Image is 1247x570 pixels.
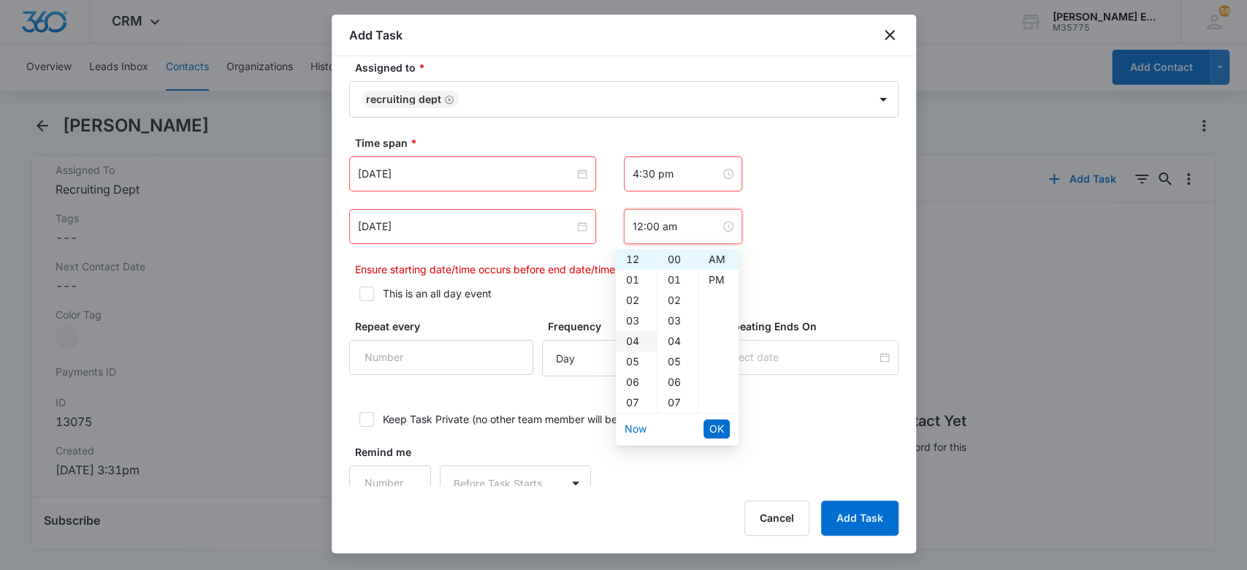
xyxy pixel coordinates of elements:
[881,26,899,44] button: close
[703,419,730,438] button: OK
[616,311,657,331] div: 03
[744,501,809,536] button: Cancel
[616,392,657,413] div: 07
[721,319,904,334] label: Repeating Ends On
[657,270,698,290] div: 01
[358,218,574,235] input: Aug 11, 2025
[633,218,720,235] input: 12:00 am
[821,501,899,536] button: Add Task
[657,351,698,372] div: 05
[616,372,657,392] div: 06
[355,60,904,75] label: Assigned to
[548,319,713,334] label: Frequency
[616,249,657,270] div: 12
[355,444,438,460] label: Remind me
[723,169,733,179] span: close-circle
[600,485,688,501] span: Before Task Starts
[616,270,657,290] div: 01
[349,340,533,375] input: Number
[577,221,587,232] span: close-circle
[616,290,657,311] div: 02
[698,249,739,270] div: AM
[709,421,724,437] span: OK
[625,422,647,435] a: Now
[355,135,904,151] label: Time span
[657,311,698,331] div: 03
[349,26,403,44] h1: Add Task
[358,166,574,182] input: Aug 11, 2025
[616,351,657,372] div: 05
[633,166,720,182] input: 4:30 pm
[355,319,539,334] label: Repeat every
[349,465,432,501] input: Number
[698,270,739,290] div: PM
[723,221,733,232] span: close-circle
[383,411,720,427] div: Keep Task Private (no other team member will be able to see this task)
[355,262,899,277] p: Ensure starting date/time occurs before end date/time.
[616,331,657,351] div: 04
[657,331,698,351] div: 04
[724,349,876,365] input: Select date
[657,290,698,311] div: 02
[657,372,698,392] div: 06
[366,94,441,104] div: Recruiting Dept
[383,286,492,301] div: This is an all day event
[441,94,454,104] div: Remove Recruiting Dept
[657,249,698,270] div: 00
[657,392,698,413] div: 07
[577,169,587,179] span: close-circle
